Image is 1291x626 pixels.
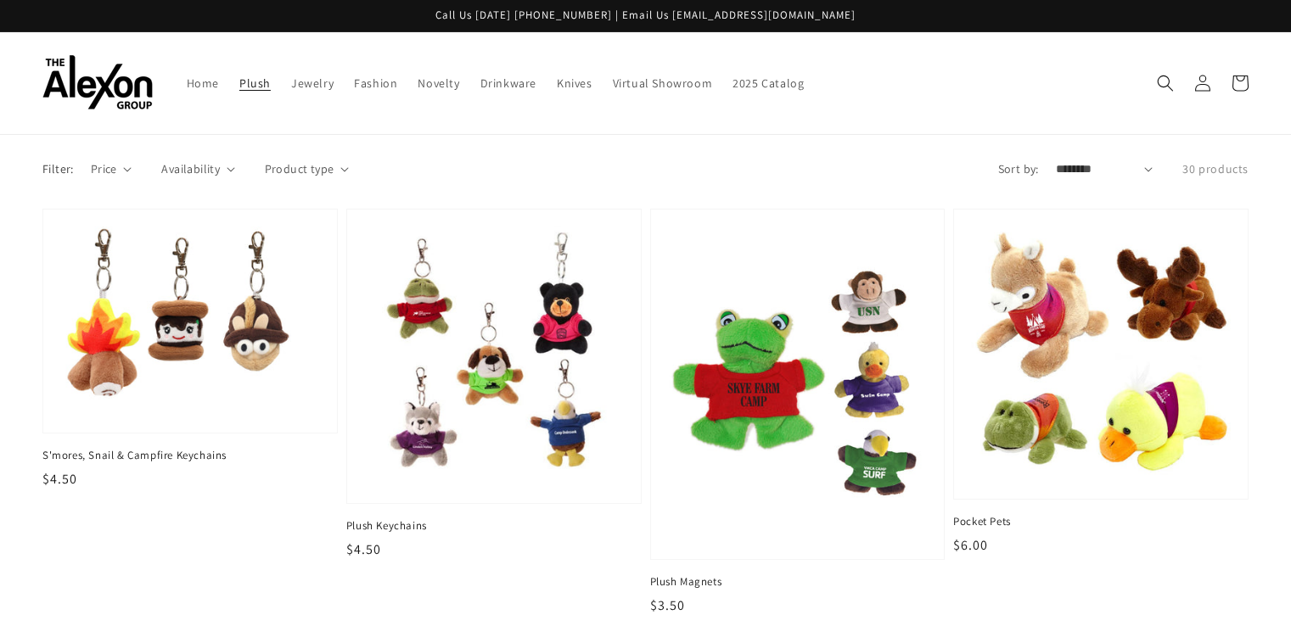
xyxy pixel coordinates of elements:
[668,226,928,542] img: Plush Magnets
[229,65,281,101] a: Plush
[42,448,338,463] span: S'mores, Snail & Campfire Keychains
[42,470,77,488] span: $4.50
[1182,160,1249,178] p: 30 products
[346,540,381,558] span: $4.50
[354,75,397,91] span: Fashion
[722,65,814,101] a: 2025 Catalog
[953,536,988,554] span: $6.00
[265,160,349,178] summary: Product type
[971,226,1231,482] img: Pocket Pets
[603,65,723,101] a: Virtual Showroom
[953,209,1249,556] a: Pocket Pets Pocket Pets $6.00
[91,160,132,178] summary: Price
[42,209,338,489] a: S'mores, Snail & Campfire Keychains S'mores, Snail & Campfire Keychains $4.50
[953,514,1249,529] span: Pocket Pets
[418,75,459,91] span: Novelty
[364,226,624,486] img: Plush Keychains
[91,160,117,178] span: Price
[177,65,229,101] a: Home
[470,65,547,101] a: Drinkware
[239,75,271,91] span: Plush
[42,55,153,110] img: The Alexon Group
[480,75,536,91] span: Drinkware
[161,160,220,178] span: Availability
[346,209,642,560] a: Plush Keychains Plush Keychains $4.50
[42,160,74,178] p: Filter:
[547,65,603,101] a: Knives
[650,574,946,590] span: Plush Magnets
[344,65,407,101] a: Fashion
[557,75,592,91] span: Knives
[187,75,219,91] span: Home
[650,209,946,617] a: Plush Magnets Plush Magnets $3.50
[281,65,344,101] a: Jewelry
[265,160,334,178] span: Product type
[650,596,685,614] span: $3.50
[407,65,469,101] a: Novelty
[291,75,334,91] span: Jewelry
[60,226,320,416] img: S'mores, Snail & Campfire Keychains
[733,75,804,91] span: 2025 Catalog
[998,160,1039,178] label: Sort by:
[161,160,234,178] summary: Availability
[346,518,642,534] span: Plush Keychains
[1147,64,1184,102] summary: Search
[613,75,713,91] span: Virtual Showroom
